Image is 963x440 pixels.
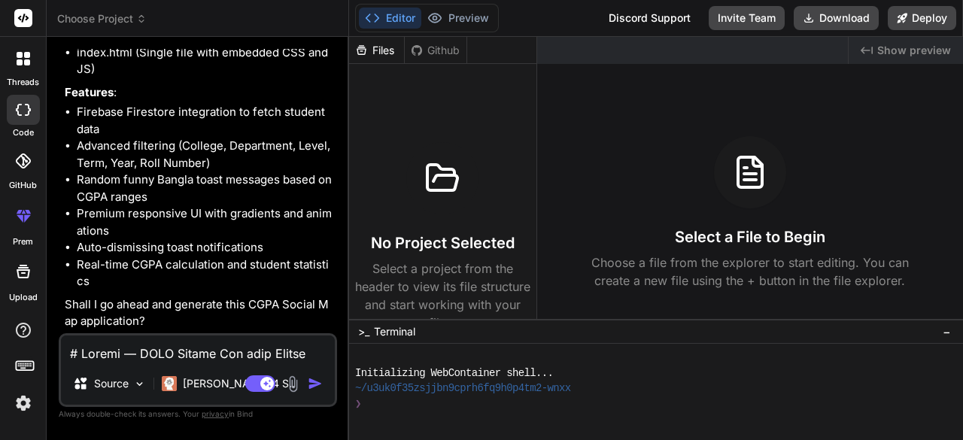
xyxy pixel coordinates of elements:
[13,235,33,248] label: prem
[77,44,334,78] li: index.html (Single file with embedded CSS and JS)
[284,375,302,393] img: attachment
[59,407,337,421] p: Always double-check its answers. Your in Bind
[202,409,229,418] span: privacy
[359,8,421,29] button: Editor
[7,76,39,89] label: threads
[349,43,404,58] div: Files
[374,324,415,339] span: Terminal
[65,85,114,99] strong: Features
[94,376,129,391] p: Source
[371,232,515,253] h3: No Project Selected
[888,6,956,30] button: Deploy
[675,226,825,247] h3: Select a File to Begin
[877,43,951,58] span: Show preview
[65,84,334,102] p: :
[77,171,334,205] li: Random funny Bangla toast messages based on CGPA ranges
[9,179,37,192] label: GitHub
[65,296,334,330] p: Shall I go ahead and generate this CGPA Social Map application?
[308,376,323,391] img: icon
[77,138,334,171] li: Advanced filtering (College, Department, Level, Term, Year, Roll Number)
[421,8,495,29] button: Preview
[77,239,334,256] li: Auto-dismissing toast notifications
[600,6,700,30] div: Discord Support
[9,291,38,304] label: Upload
[358,324,369,339] span: >_
[13,126,34,139] label: code
[940,320,954,344] button: −
[794,6,879,30] button: Download
[133,378,146,390] img: Pick Models
[355,366,553,381] span: Initializing WebContainer shell...
[582,253,919,290] p: Choose a file from the explorer to start editing. You can create a new file using the + button in...
[77,256,334,290] li: Real-time CGPA calculation and student statistics
[943,324,951,339] span: −
[11,390,36,416] img: settings
[77,205,334,239] li: Premium responsive UI with gradients and animations
[162,376,177,391] img: Claude 4 Sonnet
[405,43,466,58] div: Github
[355,259,530,332] p: Select a project from the header to view its file structure and start working with your files.
[77,104,334,138] li: Firebase Firestore integration to fetch student data
[355,381,571,396] span: ~/u3uk0f35zsjjbn9cprh6fq9h0p4tm2-wnxx
[355,396,362,412] span: ❯
[57,11,147,26] span: Choose Project
[709,6,785,30] button: Invite Team
[183,376,295,391] p: [PERSON_NAME] 4 S..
